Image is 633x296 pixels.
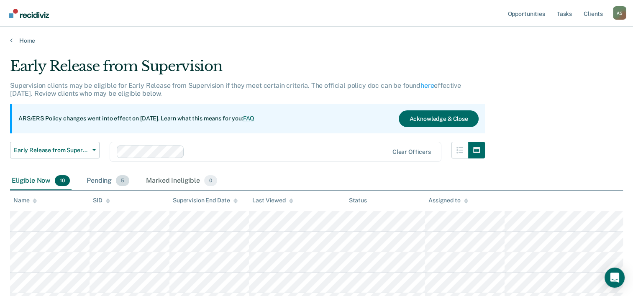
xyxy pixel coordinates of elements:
div: Marked Ineligible0 [144,172,219,190]
div: Eligible Now10 [10,172,72,190]
button: Acknowledge & Close [399,110,478,127]
div: Open Intercom Messenger [605,268,625,288]
div: Assigned to [428,197,468,204]
div: Supervision End Date [173,197,238,204]
p: ARS/ERS Policy changes went into effect on [DATE]. Learn what this means for you: [18,115,254,123]
div: Pending5 [85,172,131,190]
div: SID [93,197,110,204]
div: Name [13,197,37,204]
div: Last Viewed [252,197,293,204]
a: FAQ [243,115,255,122]
span: 10 [55,175,70,186]
p: Supervision clients may be eligible for Early Release from Supervision if they meet certain crite... [10,82,461,97]
div: Status [349,197,367,204]
div: A S [613,6,626,20]
span: 0 [204,175,217,186]
button: Profile dropdown button [613,6,626,20]
a: here [420,82,434,89]
span: 5 [116,175,129,186]
a: Home [10,37,623,44]
div: Clear officers [392,148,431,156]
div: Early Release from Supervision [10,58,485,82]
button: Early Release from Supervision [10,142,100,158]
span: Early Release from Supervision [14,147,89,154]
img: Recidiviz [9,9,49,18]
